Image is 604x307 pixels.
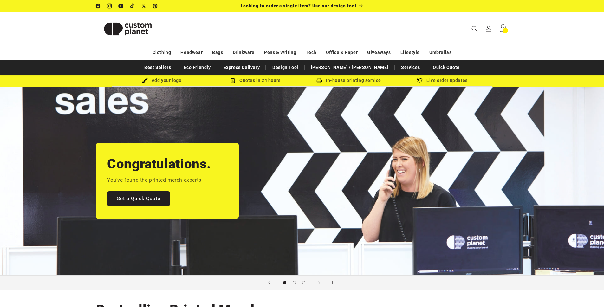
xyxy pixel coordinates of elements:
[180,47,203,58] a: Headwear
[430,62,463,73] a: Quick Quote
[308,62,392,73] a: [PERSON_NAME] / [PERSON_NAME]
[107,191,170,206] a: Get a Quick Quote
[220,62,263,73] a: Express Delivery
[241,3,356,8] span: Looking to order a single item? Use our design tool
[107,155,211,173] h2: Congratulations.
[96,15,159,43] img: Custom Planet
[280,278,289,287] button: Load slide 1 of 3
[233,47,255,58] a: Drinkware
[141,62,174,73] a: Best Sellers
[396,76,489,84] div: Live order updates
[504,28,506,33] span: 1
[328,276,342,290] button: Pause slideshow
[316,78,322,83] img: In-house printing
[312,276,326,290] button: Next slide
[417,78,423,83] img: Order updates
[153,47,171,58] a: Clothing
[299,278,308,287] button: Load slide 3 of 3
[572,277,604,307] iframe: Chat Widget
[429,47,451,58] a: Umbrellas
[326,47,358,58] a: Office & Paper
[262,276,276,290] button: Previous slide
[115,76,209,84] div: Add your logo
[230,78,236,83] img: Order Updates Icon
[398,62,423,73] a: Services
[142,78,148,83] img: Brush Icon
[107,176,203,185] p: You've found the printed merch experts.
[302,76,396,84] div: In-house printing service
[264,47,296,58] a: Pens & Writing
[306,47,316,58] a: Tech
[94,12,162,45] a: Custom Planet
[180,62,214,73] a: Eco Friendly
[367,47,391,58] a: Giveaways
[212,47,223,58] a: Bags
[209,76,302,84] div: Quotes in 24 hours
[289,278,299,287] button: Load slide 2 of 3
[269,62,302,73] a: Design Tool
[468,22,482,36] summary: Search
[400,47,420,58] a: Lifestyle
